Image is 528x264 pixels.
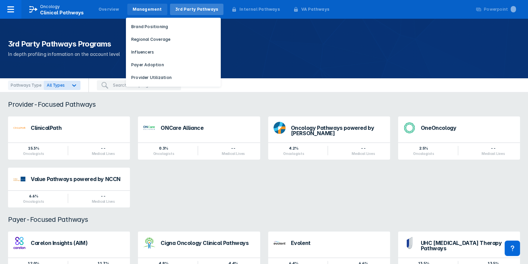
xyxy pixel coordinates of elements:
[239,6,280,12] div: Internal Pathways
[23,193,44,199] div: 6.6%
[352,146,375,151] div: --
[23,152,44,156] div: Oncologists
[99,6,119,12] div: Overview
[421,125,515,130] div: OneOncology
[161,240,254,246] div: Cigna Oncology Clinical Pathways
[31,125,125,130] div: ClinicalPath
[40,4,60,10] p: Oncology
[40,10,84,15] span: Clinical Pathways
[143,237,155,249] img: cigna-oncology-clinical-pathways.png
[291,240,385,246] div: Evolent
[421,240,515,251] div: UHC [MEDICAL_DATA] Therapy Pathways
[8,168,130,207] a: Value Pathways powered by NCCN6.6%Oncologists--Medical Lives
[170,4,224,15] a: 3rd Party Pathways
[92,146,115,151] div: --
[8,81,44,90] div: Pathways Type
[138,116,260,160] a: ONCare Alliance0.3%Oncologists--Medical Lives
[131,49,154,55] p: Influencers
[153,146,174,151] div: 0.3%
[31,240,125,246] div: Carelon Insights (AIM)
[126,47,221,57] button: Influencers
[131,75,172,81] p: Provider Utilization
[126,22,221,32] button: Brand Positioning
[283,152,304,156] div: Oncologists
[8,39,520,49] h1: 3rd Party Pathways Programs
[153,152,174,156] div: Oncologists
[13,237,25,249] img: carelon-insights.png
[133,6,162,12] div: Management
[291,125,385,136] div: Oncology Pathways powered by [PERSON_NAME]
[268,116,390,160] a: Oncology Pathways powered by [PERSON_NAME]4.2%Oncologists--Medical Lives
[398,116,520,160] a: OneOncology2.5%Oncologists--Medical Lives
[126,34,221,45] button: Regional Coverage
[413,152,434,156] div: Oncologists
[23,146,44,151] div: 15.3%
[222,152,245,156] div: Medical Lives
[8,116,130,160] a: ClinicalPath15.3%Oncologists--Medical Lives
[274,122,286,134] img: dfci-pathways.png
[131,62,164,68] p: Payer Adoption
[131,24,168,30] p: Brand Positioning
[13,122,25,134] img: via-oncology.png
[131,36,170,42] p: Regional Coverage
[31,176,125,182] div: Value Pathways powered by NCCN
[113,82,177,88] input: Search for a program
[301,6,329,12] div: VA Pathways
[143,122,155,134] img: oncare-alliance.png
[352,152,375,156] div: Medical Lives
[13,177,25,181] img: value-pathways-nccn.png
[126,60,221,70] button: Payer Adoption
[92,193,115,199] div: --
[482,152,505,156] div: Medical Lives
[505,241,520,256] div: Contact Support
[92,199,115,203] div: Medical Lives
[8,50,520,58] p: In depth profiling information on the account level
[283,146,304,151] div: 4.2%
[127,4,167,15] a: Management
[47,83,64,88] span: All Types
[403,122,415,134] img: oneoncology.png
[222,146,245,151] div: --
[175,6,218,12] div: 3rd Party Pathways
[403,237,415,249] img: uhc-pathways.png
[92,152,115,156] div: Medical Lives
[274,237,286,249] img: new-century-health.png
[23,199,44,203] div: Oncologists
[413,146,434,151] div: 2.5%
[93,4,125,15] a: Overview
[126,73,221,83] button: Provider Utilization
[482,146,505,151] div: --
[484,6,516,12] div: Powerpoint
[161,125,254,130] div: ONCare Alliance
